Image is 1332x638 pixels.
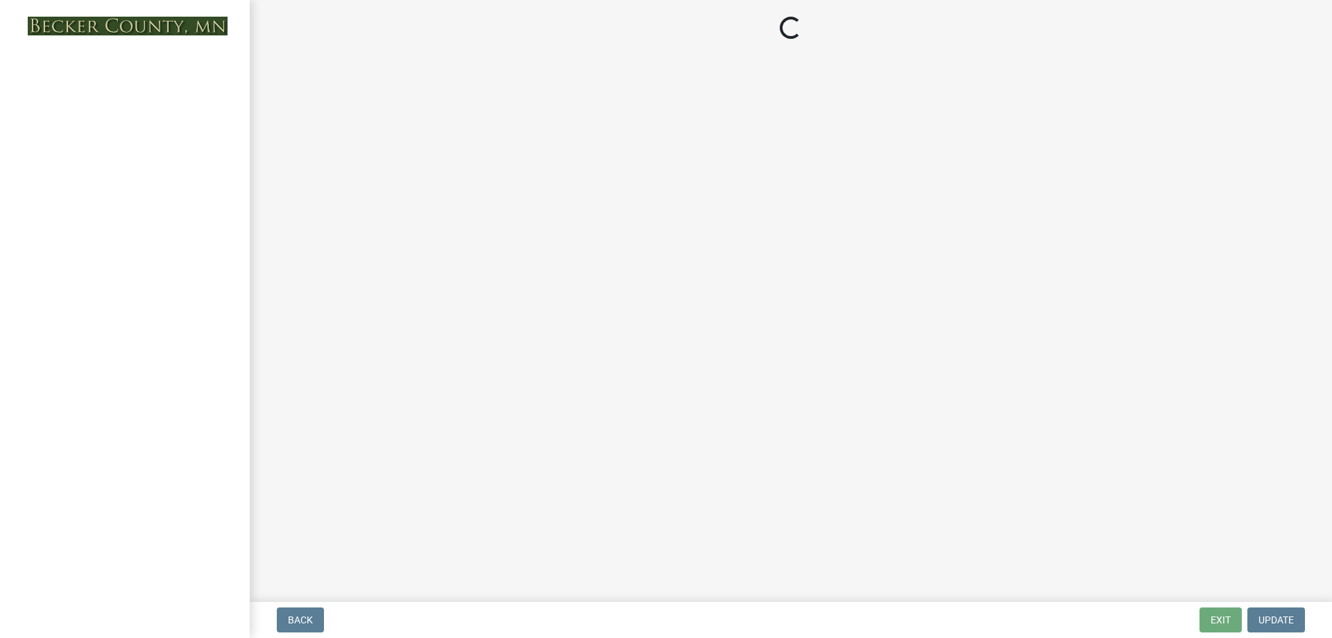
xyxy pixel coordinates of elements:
button: Update [1247,607,1305,632]
span: Update [1258,614,1294,626]
span: Back [288,614,313,626]
button: Exit [1199,607,1242,632]
button: Back [277,607,324,632]
img: Becker County, Minnesota [28,17,228,35]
